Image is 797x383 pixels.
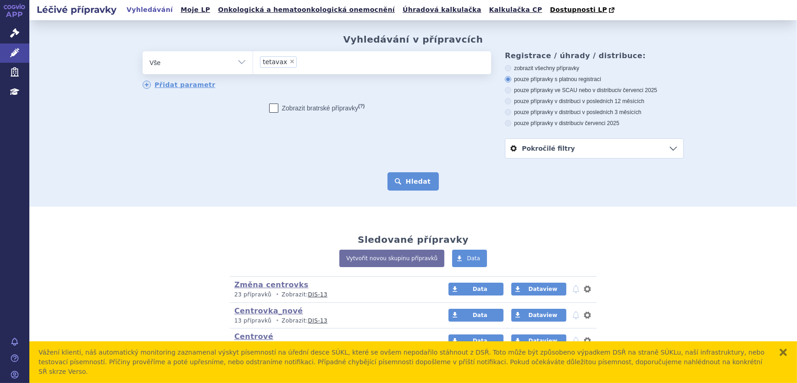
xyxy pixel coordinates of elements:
[505,139,683,158] a: Pokročilé filtry
[619,87,657,93] span: v červenci 2025
[289,59,295,64] span: ×
[547,4,619,16] a: Dostupnosti LP
[467,255,480,262] span: Data
[511,334,566,347] a: Dataview
[29,3,124,16] h2: Léčivé přípravky
[505,51,684,60] h3: Registrace / úhrady / distribuce:
[528,286,557,292] span: Dataview
[571,335,581,346] button: notifikace
[583,310,592,321] button: nastavení
[234,317,271,324] span: 13 přípravků
[343,34,483,45] h2: Vyhledávání v přípravcích
[583,335,592,346] button: nastavení
[143,81,216,89] a: Přidat parametr
[528,312,557,318] span: Dataview
[269,104,365,113] label: Zobrazit bratrské přípravky
[339,250,444,267] a: Vytvořit novou skupinu přípravků
[215,4,398,16] a: Onkologická a hematoonkologická onemocnění
[358,103,365,109] abbr: (?)
[273,291,282,299] i: •
[505,98,684,105] label: pouze přípravky v distribuci v posledních 12 měsících
[234,332,273,341] a: Centrové
[299,56,338,67] input: tetavax
[581,120,619,126] span: v červenci 2025
[273,317,282,325] i: •
[571,284,581,295] button: notifikace
[511,283,566,295] a: Dataview
[528,338,557,344] span: Dataview
[448,309,504,322] a: Data
[234,306,303,315] a: Centrovka_nové
[308,291,327,298] a: DIS-13
[358,234,469,245] h2: Sledované přípravky
[779,348,788,357] button: zavřít
[487,4,545,16] a: Kalkulačka CP
[511,309,566,322] a: Dataview
[234,280,309,289] a: Změna centrovks
[234,317,431,325] p: Zobrazit:
[39,348,769,377] div: Vážení klienti, náš automatický monitoring zaznamenal výskyt písemností na úřední desce SÚKL, kte...
[571,310,581,321] button: notifikace
[178,4,213,16] a: Moje LP
[505,109,684,116] label: pouze přípravky v distribuci v posledních 3 měsících
[308,317,327,324] a: DIS-13
[473,338,487,344] span: Data
[263,59,287,65] span: tetavax
[124,4,176,16] a: Vyhledávání
[400,4,484,16] a: Úhradová kalkulačka
[387,172,439,191] button: Hledat
[505,65,684,72] label: zobrazit všechny přípravky
[448,283,504,295] a: Data
[448,334,504,347] a: Data
[583,284,592,295] button: nastavení
[234,291,431,299] p: Zobrazit:
[505,87,684,94] label: pouze přípravky ve SCAU nebo v distribuci
[234,291,271,298] span: 23 přípravků
[505,120,684,127] label: pouze přípravky v distribuci
[452,250,487,267] a: Data
[505,76,684,83] label: pouze přípravky s platnou registrací
[473,286,487,292] span: Data
[550,6,607,13] span: Dostupnosti LP
[473,312,487,318] span: Data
